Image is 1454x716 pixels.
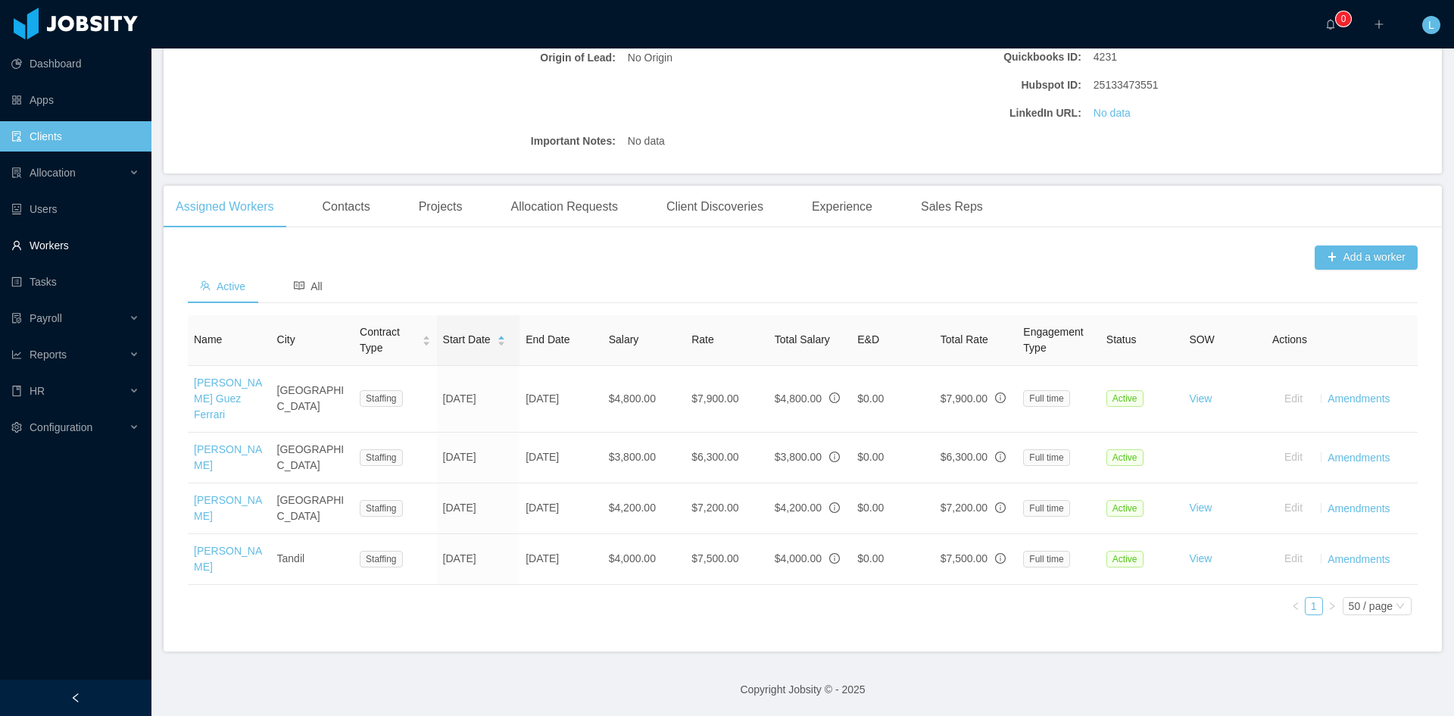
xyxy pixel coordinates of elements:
[691,333,714,345] span: Rate
[294,280,304,291] i: icon: read
[1106,449,1144,466] span: Active
[271,534,354,585] td: Tandil
[1189,333,1214,345] span: SOW
[654,186,775,228] div: Client Discoveries
[277,333,295,345] span: City
[995,452,1006,462] span: info-circle
[995,502,1006,513] span: info-circle
[1287,597,1305,615] li: Previous Page
[941,392,988,405] span: $7,900.00
[1189,552,1212,564] a: View
[395,133,616,149] b: Important Notes:
[775,502,822,514] span: $4,200.00
[200,280,211,291] i: icon: team
[941,451,988,463] span: $6,300.00
[11,85,139,115] a: icon: appstoreApps
[857,392,884,405] span: $0.00
[1374,19,1384,30] i: icon: plus
[857,552,884,564] span: $0.00
[30,312,62,324] span: Payroll
[1023,500,1069,517] span: Full time
[395,50,616,66] b: Origin of Lead:
[360,324,416,356] span: Contract Type
[520,483,603,534] td: [DATE]
[30,167,76,179] span: Allocation
[271,483,354,534] td: [GEOGRAPHIC_DATA]
[497,334,505,339] i: icon: caret-up
[422,334,430,339] i: icon: caret-up
[526,333,569,345] span: End Date
[1396,602,1405,612] i: icon: down
[1349,598,1393,614] div: 50 / page
[995,392,1006,403] span: info-circle
[194,377,262,421] a: [PERSON_NAME] Guez Ferrari
[11,194,139,224] a: icon: robotUsers
[857,502,884,514] span: $0.00
[775,451,822,463] span: $3,800.00
[437,483,520,534] td: [DATE]
[497,339,505,344] i: icon: caret-down
[941,502,988,514] span: $7,200.00
[520,366,603,433] td: [DATE]
[941,333,988,345] span: Total Rate
[437,433,520,483] td: [DATE]
[11,422,22,433] i: icon: setting
[1328,451,1390,463] a: Amendments
[1291,602,1300,611] i: icon: left
[685,534,769,585] td: $7,500.00
[995,553,1006,564] span: info-circle
[860,105,1081,121] b: LinkedIn URL:
[603,366,686,433] td: $4,800.00
[11,267,139,297] a: icon: profileTasks
[1328,502,1390,514] a: Amendments
[520,534,603,585] td: [DATE]
[498,186,629,228] div: Allocation Requests
[1023,326,1083,354] span: Engagement Type
[1328,552,1390,564] a: Amendments
[1094,77,1159,93] span: 25133473551
[1306,598,1322,614] a: 1
[829,553,840,564] span: info-circle
[603,483,686,534] td: $4,200.00
[1272,386,1315,411] button: Edit
[775,392,822,405] span: $4,800.00
[151,664,1454,716] footer: Copyright Jobsity © - 2025
[1323,597,1341,615] li: Next Page
[1106,551,1144,567] span: Active
[860,49,1081,65] b: Quickbooks ID:
[1106,500,1144,517] span: Active
[200,280,245,292] span: Active
[30,385,45,397] span: HR
[360,449,402,466] span: Staffing
[11,121,139,152] a: icon: auditClients
[628,133,665,149] span: No data
[941,552,988,564] span: $7,500.00
[1189,392,1212,405] a: View
[1305,597,1323,615] li: 1
[422,339,430,344] i: icon: caret-down
[437,534,520,585] td: [DATE]
[775,552,822,564] span: $4,000.00
[1106,333,1137,345] span: Status
[857,333,879,345] span: E&D
[11,349,22,360] i: icon: line-chart
[1272,547,1315,571] button: Edit
[628,50,672,66] span: No Origin
[194,494,262,522] a: [PERSON_NAME]
[1328,392,1390,405] a: Amendments
[829,502,840,513] span: info-circle
[11,386,22,396] i: icon: book
[603,433,686,483] td: $3,800.00
[1094,49,1117,65] span: 4231
[1023,551,1069,567] span: Full time
[1328,602,1337,611] i: icon: right
[407,186,475,228] div: Projects
[271,366,354,433] td: [GEOGRAPHIC_DATA]
[1189,502,1212,514] a: View
[1094,105,1131,121] a: No data
[497,333,506,344] div: Sort
[294,280,323,292] span: All
[609,333,639,345] span: Salary
[11,167,22,178] i: icon: solution
[437,366,520,433] td: [DATE]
